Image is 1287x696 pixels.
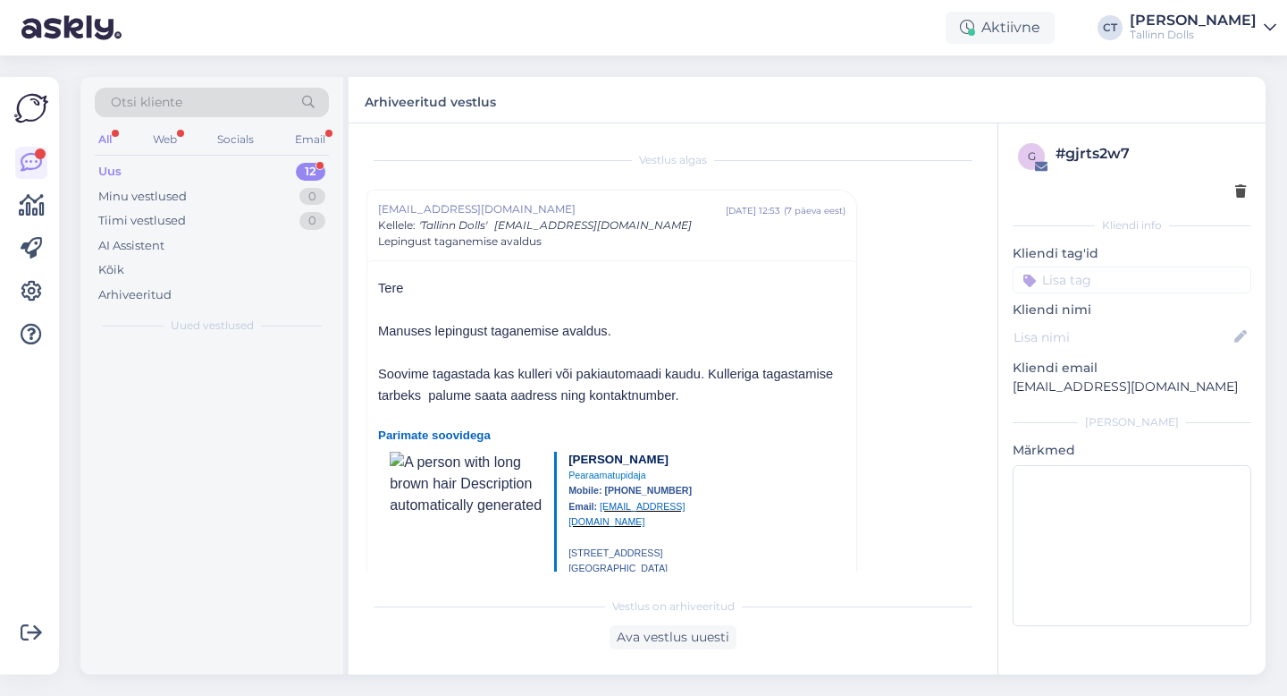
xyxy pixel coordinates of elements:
a: [EMAIL_ADDRESS][DOMAIN_NAME] [568,497,685,528]
div: Ava vestlus uuesti [610,625,736,649]
div: [DATE] 12:53 [726,204,780,217]
div: Email [291,128,329,151]
span: Kellele : [378,218,416,232]
div: 12 [296,163,325,181]
div: Minu vestlused [98,188,187,206]
span: Pearaamatupidaja [568,470,646,480]
div: Aktiivne [946,12,1055,44]
span: Manuses lepingust taganemise avaldus. [378,324,611,338]
div: Uus [98,163,122,181]
img: Askly Logo [14,91,48,125]
div: Web [149,128,181,151]
span: Parimate soovidega [378,429,491,442]
div: All [95,128,115,151]
p: Kliendi email [1013,359,1251,378]
div: CT [1098,15,1123,40]
span: g [1028,149,1036,163]
div: 0 [299,212,325,230]
span: [GEOGRAPHIC_DATA] [568,563,668,573]
div: Tiimi vestlused [98,212,186,230]
span: Uued vestlused [171,318,254,334]
span: Otsi kliente [111,93,182,112]
span: [EMAIL_ADDRESS][DOMAIN_NAME] [494,218,692,232]
div: Tallinn Dolls [1130,28,1257,42]
p: Kliendi tag'id [1013,244,1251,263]
div: Vestlus algas [366,152,980,168]
span: [STREET_ADDRESS] [568,547,662,558]
div: Kõik [98,261,124,279]
div: # gjrts2w7 [1056,143,1246,165]
span: [PERSON_NAME] [568,453,669,466]
span: Vestlus on arhiveeritud [612,598,735,615]
div: Socials [214,128,257,151]
span: Tere [378,281,404,295]
input: Lisa nimi [1014,327,1231,347]
div: ( 7 päeva eest ) [784,204,845,217]
div: Kliendi info [1013,217,1251,233]
span: [EMAIL_ADDRESS][DOMAIN_NAME] [568,501,685,527]
span: Lepingust taganemise avaldus [378,233,542,250]
div: [PERSON_NAME] [1013,414,1251,430]
span: Mobile: [PHONE_NUMBER] [568,485,692,496]
span: Email: [568,501,597,512]
span: [EMAIL_ADDRESS][DOMAIN_NAME] [378,201,726,217]
input: Lisa tag [1013,267,1251,293]
p: Kliendi nimi [1013,301,1251,319]
span: 'Tallinn Dolls' [419,218,487,232]
div: AI Assistent [98,237,164,255]
a: [PERSON_NAME]Tallinn Dolls [1130,13,1276,42]
div: [PERSON_NAME] [1130,13,1257,28]
div: 0 [299,188,325,206]
img: A person with long brown hair Description automatically generated [390,452,548,516]
div: Arhiveeritud [98,286,172,304]
span: Soovime tagastada kas kulleri või pakiautomaadi kaudu. Kulleriga tagastamise tarbeks palume saata... [378,367,833,403]
p: [EMAIL_ADDRESS][DOMAIN_NAME] [1013,378,1251,396]
p: Märkmed [1013,441,1251,460]
label: Arhiveeritud vestlus [365,88,496,112]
